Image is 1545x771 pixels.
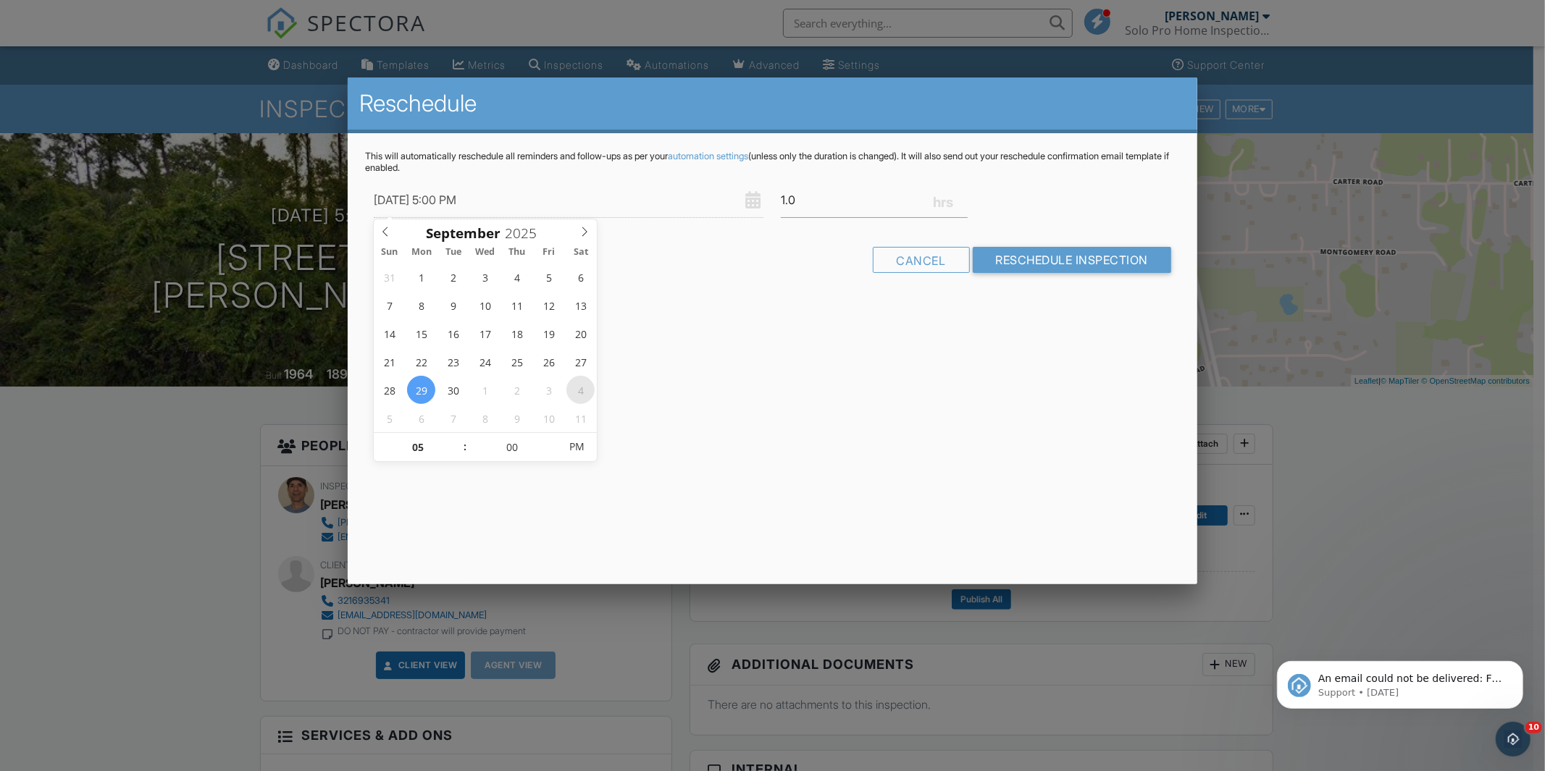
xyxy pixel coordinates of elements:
span: September 30, 2025 [439,376,467,404]
span: September 20, 2025 [566,319,595,347]
span: September 17, 2025 [471,319,499,347]
span: September 24, 2025 [471,347,499,376]
span: October 2, 2025 [503,376,531,404]
span: September 1, 2025 [407,263,435,291]
input: Scroll to increment [374,433,463,462]
iframe: Intercom notifications message [1255,631,1545,732]
span: September 26, 2025 [535,347,563,376]
span: Tue [437,248,469,257]
span: : [463,432,467,461]
span: September 28, 2025 [375,376,403,404]
span: September 4, 2025 [503,263,531,291]
span: Sun [374,248,406,257]
span: October 3, 2025 [535,376,563,404]
span: September 2, 2025 [439,263,467,291]
span: September 13, 2025 [566,291,595,319]
span: September 14, 2025 [375,319,403,347]
span: Scroll to increment [426,227,501,240]
span: 10 [1525,722,1542,733]
span: September 29, 2025 [407,376,435,404]
div: Cancel [873,247,970,273]
span: Wed [469,248,501,257]
span: September 15, 2025 [407,319,435,347]
span: September 22, 2025 [407,347,435,376]
span: September 9, 2025 [439,291,467,319]
span: October 11, 2025 [566,404,595,432]
span: September 25, 2025 [503,347,531,376]
span: Sat [565,248,597,257]
span: September 19, 2025 [535,319,563,347]
span: October 7, 2025 [439,404,467,432]
span: September 7, 2025 [375,291,403,319]
iframe: Intercom live chat [1496,722,1531,757]
span: September 10, 2025 [471,291,499,319]
input: Reschedule Inspection [973,247,1172,273]
span: September 21, 2025 [375,347,403,376]
span: September 11, 2025 [503,291,531,319]
span: September 6, 2025 [566,263,595,291]
span: September 5, 2025 [535,263,563,291]
input: Scroll to increment [467,433,556,462]
span: October 1, 2025 [471,376,499,404]
span: October 6, 2025 [407,404,435,432]
span: Thu [501,248,533,257]
input: Scroll to increment [501,224,548,243]
span: October 10, 2025 [535,404,563,432]
span: September 16, 2025 [439,319,467,347]
span: Click to toggle [556,432,596,461]
span: Mon [406,248,437,257]
span: September 8, 2025 [407,291,435,319]
span: October 9, 2025 [503,404,531,432]
span: October 4, 2025 [566,376,595,404]
p: This will automatically reschedule all reminders and follow-ups as per your (unless only the dura... [365,151,1180,174]
a: automation settings [668,151,748,161]
span: October 8, 2025 [471,404,499,432]
span: September 18, 2025 [503,319,531,347]
span: October 5, 2025 [375,404,403,432]
span: August 31, 2025 [375,263,403,291]
span: Fri [533,248,565,257]
span: September 12, 2025 [535,291,563,319]
h2: Reschedule [359,89,1186,118]
span: September 3, 2025 [471,263,499,291]
span: September 27, 2025 [566,347,595,376]
span: September 23, 2025 [439,347,467,376]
